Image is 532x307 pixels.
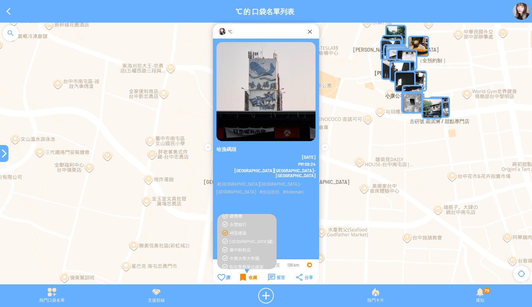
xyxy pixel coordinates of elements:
div: 收藏 [240,274,257,281]
div: 山色 Shānsè（全預約制｜ [405,33,432,60]
span: #dokonani [283,189,303,194]
div: 祠堂建築 [230,230,273,236]
img: Visruth.jpg not found [513,3,530,20]
div: 古硏號 霜淇淋 / 甜點專門店 [426,94,453,121]
img: Visruth.jpg not found [216,42,316,141]
div: 中興大學大帝國 [230,255,273,261]
div: 支援前線 [104,288,209,303]
div: 留言 [268,274,285,281]
div: 讚 [218,274,230,281]
span: #[GEOGRAPHIC_DATA][GEOGRAPHIC_DATA]-[GEOGRAPHIC_DATA] [216,181,301,194]
div: 熱門卡片 [323,288,428,303]
span: [GEOGRAPHIC_DATA][GEOGRAPHIC_DATA]-[GEOGRAPHIC_DATA] [235,168,316,178]
span: PM 09:24 [298,162,316,167]
div: 彰化警察單位建築 [230,264,273,270]
div: 分享 [296,274,313,281]
div: 小康公有零售市場 [392,68,418,95]
span: 136 km [287,262,299,267]
div: 永豐銀行 [230,221,273,227]
div: 臺中飲料店 [230,247,273,253]
span: #街頭抓拍 [260,189,279,194]
p: ℃ 的 口袋名單列表 [236,7,294,16]
img: Visruth.jpg not found [219,28,226,35]
span: [DATE] [302,155,316,160]
div: 通知 [428,288,532,303]
div: 79 [483,288,490,294]
a: 在 Google 地圖上開啟這個區域 (開啟新視窗) [2,282,25,291]
p: 哈漁碼頭 [216,146,316,153]
div: 繳費機 [230,213,273,219]
div: [GEOGRAPHIC_DATA]建築 [230,238,273,244]
div: 黎明新村 [385,46,412,73]
p: ℃ [228,28,232,35]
